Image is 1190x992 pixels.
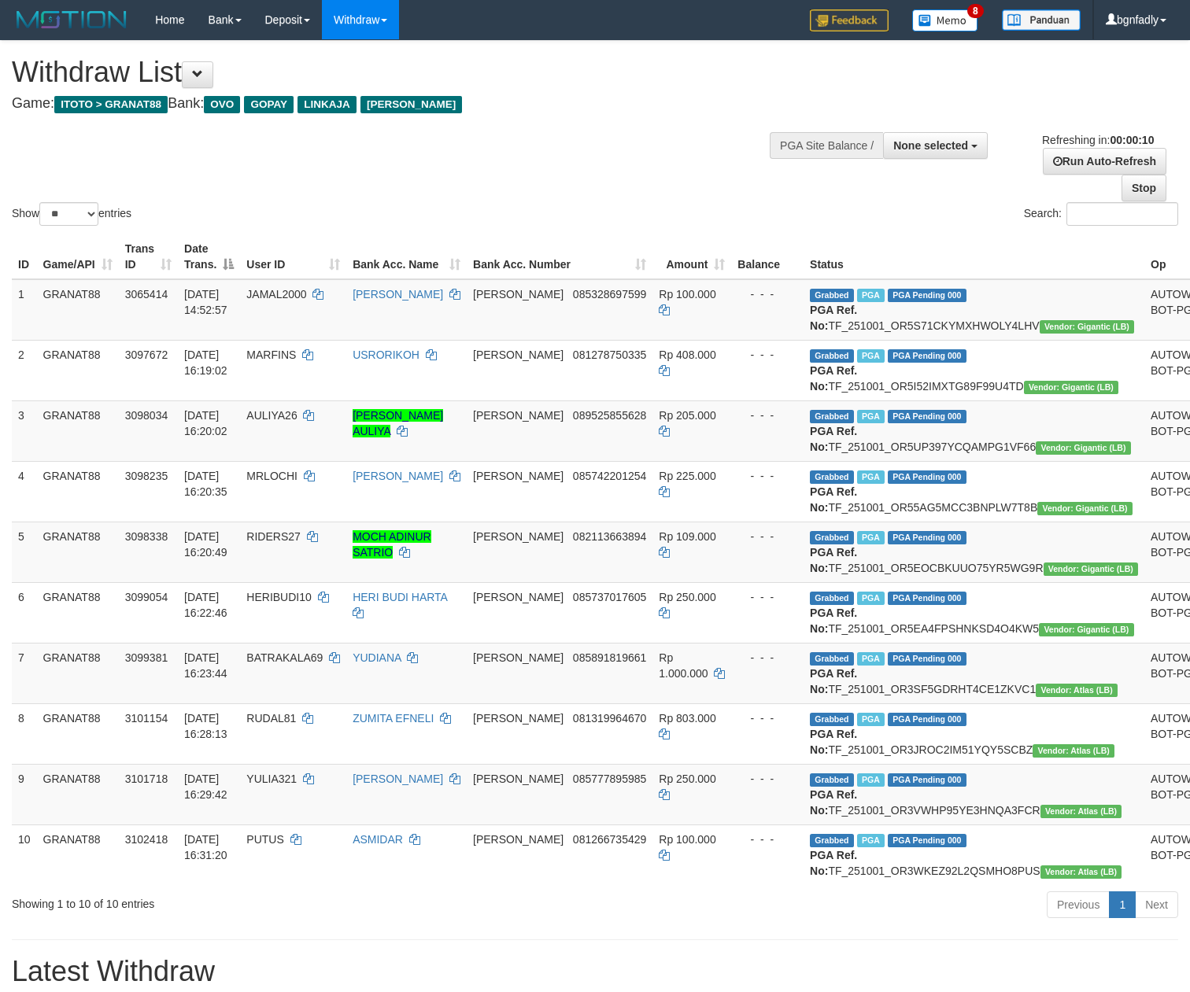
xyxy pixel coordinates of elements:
[573,591,646,603] span: Copy 085737017605 to clipboard
[810,788,857,817] b: PGA Ref. No:
[37,461,119,522] td: GRANAT88
[125,773,168,785] span: 3101718
[888,470,966,484] span: PGA Pending
[810,425,857,453] b: PGA Ref. No:
[246,591,311,603] span: HERIBUDI10
[804,643,1144,703] td: TF_251001_OR3SF5GDRHT4CE1ZKVC1
[737,771,797,787] div: - - -
[125,470,168,482] span: 3098235
[184,530,227,559] span: [DATE] 16:20:49
[37,582,119,643] td: GRANAT88
[353,651,401,664] a: YUDIANA
[857,773,885,787] span: Marked by bgndedek
[912,9,978,31] img: Button%20Memo.svg
[119,234,178,279] th: Trans ID: activate to sort column ascending
[37,643,119,703] td: GRANAT88
[125,712,168,725] span: 3101154
[1024,202,1178,226] label: Search:
[1109,891,1136,918] a: 1
[888,713,966,726] span: PGA Pending
[659,348,715,361] span: Rp 408.000
[12,234,37,279] th: ID
[804,703,1144,764] td: TF_251001_OR3JROC2IM51YQY5SCBZ
[184,833,227,861] span: [DATE] 16:31:20
[888,773,966,787] span: PGA Pending
[1039,623,1134,636] span: Vendor URL: https://dashboard.q2checkout.com/secure
[573,288,646,301] span: Copy 085328697599 to clipboard
[737,286,797,302] div: - - -
[246,530,300,543] span: RIDERS27
[125,348,168,361] span: 3097672
[297,96,357,113] span: LINKAJA
[737,347,797,363] div: - - -
[12,8,131,31] img: MOTION_logo.png
[737,710,797,726] div: - - -
[12,461,37,522] td: 4
[804,340,1144,400] td: TF_251001_OR5I52IMXTG89F99U4TD
[473,833,564,846] span: [PERSON_NAME]
[1066,202,1178,226] input: Search:
[810,592,854,605] span: Grabbed
[353,348,419,361] a: USRORIKOH
[353,773,443,785] a: [PERSON_NAME]
[573,470,646,482] span: Copy 085742201254 to clipboard
[888,410,966,423] span: PGA Pending
[12,202,131,226] label: Show entries
[659,833,715,846] span: Rp 100.000
[12,340,37,400] td: 2
[810,849,857,877] b: PGA Ref. No:
[659,409,715,422] span: Rp 205.000
[770,132,883,159] div: PGA Site Balance /
[804,764,1144,824] td: TF_251001_OR3VWHP95YE3HNQA3FCR
[246,651,323,664] span: BATRAKALA69
[12,890,484,912] div: Showing 1 to 10 of 10 entries
[737,650,797,666] div: - - -
[125,288,168,301] span: 3065414
[346,234,467,279] th: Bank Acc. Name: activate to sort column ascending
[37,340,119,400] td: GRANAT88
[810,9,889,31] img: Feedback.jpg
[1122,175,1166,201] a: Stop
[810,470,854,484] span: Grabbed
[737,407,797,423] div: - - -
[573,651,646,664] span: Copy 085891819661 to clipboard
[12,956,1178,987] h1: Latest Withdraw
[659,773,715,785] span: Rp 250.000
[652,234,731,279] th: Amount: activate to sort column ascending
[246,712,296,725] span: RUDAL81
[473,348,564,361] span: [PERSON_NAME]
[12,764,37,824] td: 9
[804,400,1144,461] td: TF_251001_OR5UP397YCQAMPG1VF66
[1040,805,1122,818] span: Vendor URL: https://dashboard.q2checkout.com/secure
[857,592,885,605] span: Marked by bgndedek
[659,591,715,603] span: Rp 250.000
[353,712,434,725] a: ZUMITA EFNELI
[857,652,885,666] span: Marked by bgndedek
[473,591,564,603] span: [PERSON_NAME]
[1047,891,1110,918] a: Previous
[37,764,119,824] td: GRANAT88
[573,773,646,785] span: Copy 085777895985 to clipboard
[804,234,1144,279] th: Status
[857,289,885,302] span: Marked by bgndedek
[54,96,168,113] span: ITOTO > GRANAT88
[473,470,564,482] span: [PERSON_NAME]
[804,279,1144,341] td: TF_251001_OR5S71CKYMXHWOLY4LHV
[857,531,885,544] span: Marked by bgndedek
[810,834,854,847] span: Grabbed
[12,703,37,764] td: 8
[204,96,240,113] span: OVO
[1044,562,1139,576] span: Vendor URL: https://dashboard.q2checkout.com/secure
[39,202,98,226] select: Showentries
[573,530,646,543] span: Copy 082113663894 to clipboard
[12,96,778,112] h4: Game: Bank:
[1042,134,1154,146] span: Refreshing in:
[883,132,988,159] button: None selected
[810,364,857,393] b: PGA Ref. No:
[731,234,804,279] th: Balance
[246,470,297,482] span: MRLOCHI
[810,304,857,332] b: PGA Ref. No:
[178,234,240,279] th: Date Trans.: activate to sort column descending
[737,589,797,605] div: - - -
[659,651,708,680] span: Rp 1.000.000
